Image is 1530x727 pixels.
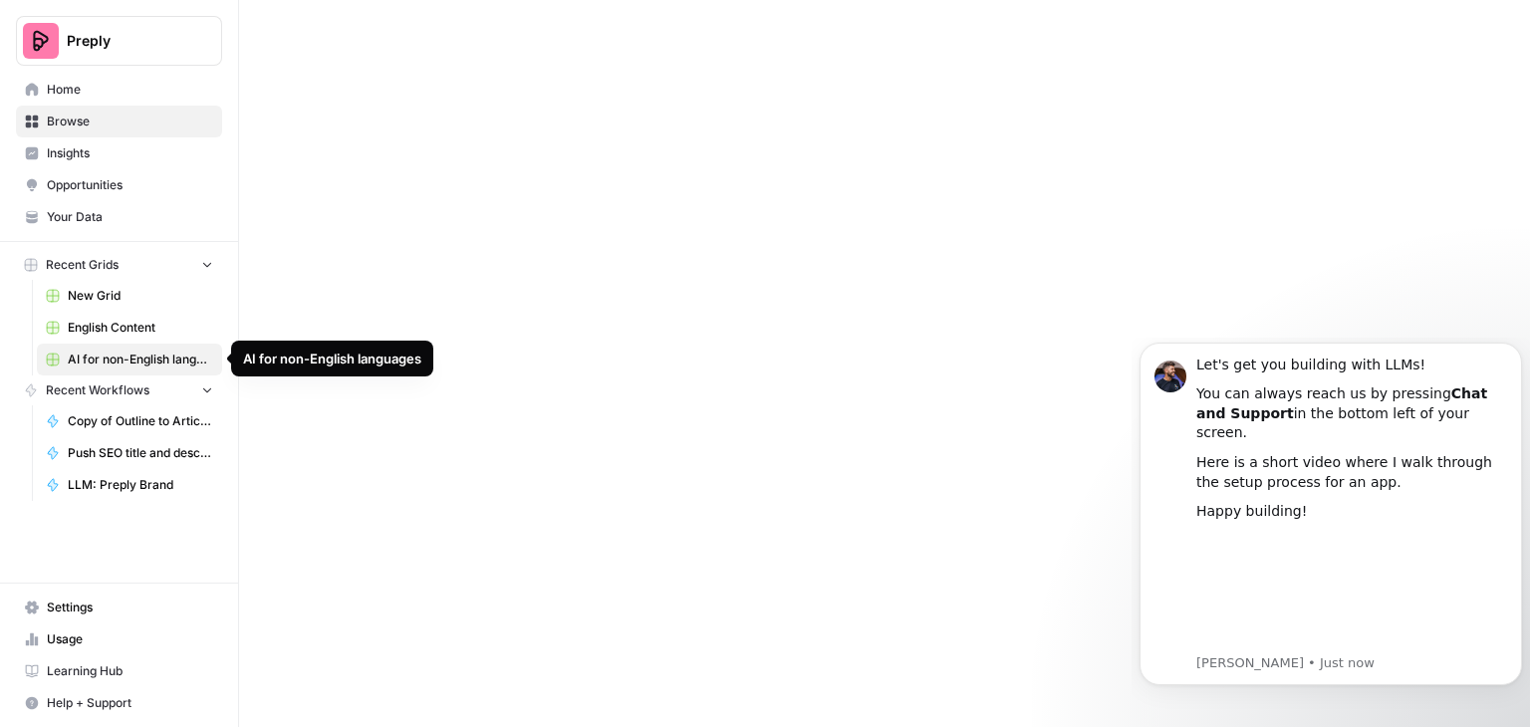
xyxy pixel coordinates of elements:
[65,194,376,314] iframe: youtube
[47,113,213,130] span: Browse
[47,208,213,226] span: Your Data
[16,16,222,66] button: Workspace: Preply
[16,201,222,233] a: Your Data
[46,256,119,274] span: Recent Grids
[23,23,59,59] img: Preply Logo
[68,351,213,368] span: AI for non-English languages
[16,169,222,201] a: Opportunities
[37,405,222,437] a: Copy of Outline to Article V2 for case studies
[37,280,222,312] a: New Grid
[47,662,213,680] span: Learning Hub
[16,623,222,655] a: Usage
[68,319,213,337] span: English Content
[46,381,149,399] span: Recent Workflows
[47,630,213,648] span: Usage
[68,444,213,462] span: Push SEO title and description
[37,344,222,375] a: AI for non-English languages
[47,599,213,616] span: Settings
[243,349,421,368] div: AI for non-English languages
[16,106,222,137] a: Browse
[47,81,213,99] span: Home
[16,375,222,405] button: Recent Workflows
[16,655,222,687] a: Learning Hub
[65,317,376,335] p: Message from Steven, sent Just now
[16,137,222,169] a: Insights
[37,312,222,344] a: English Content
[16,250,222,280] button: Recent Grids
[37,437,222,469] a: Push SEO title and description
[47,694,213,712] span: Help + Support
[16,687,222,719] button: Help + Support
[47,144,213,162] span: Insights
[47,176,213,194] span: Opportunities
[68,476,213,494] span: LLM: Preply Brand
[37,469,222,501] a: LLM: Preply Brand
[68,287,213,305] span: New Grid
[68,412,213,430] span: Copy of Outline to Article V2 for case studies
[16,74,222,106] a: Home
[67,31,187,51] span: Preply
[16,592,222,623] a: Settings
